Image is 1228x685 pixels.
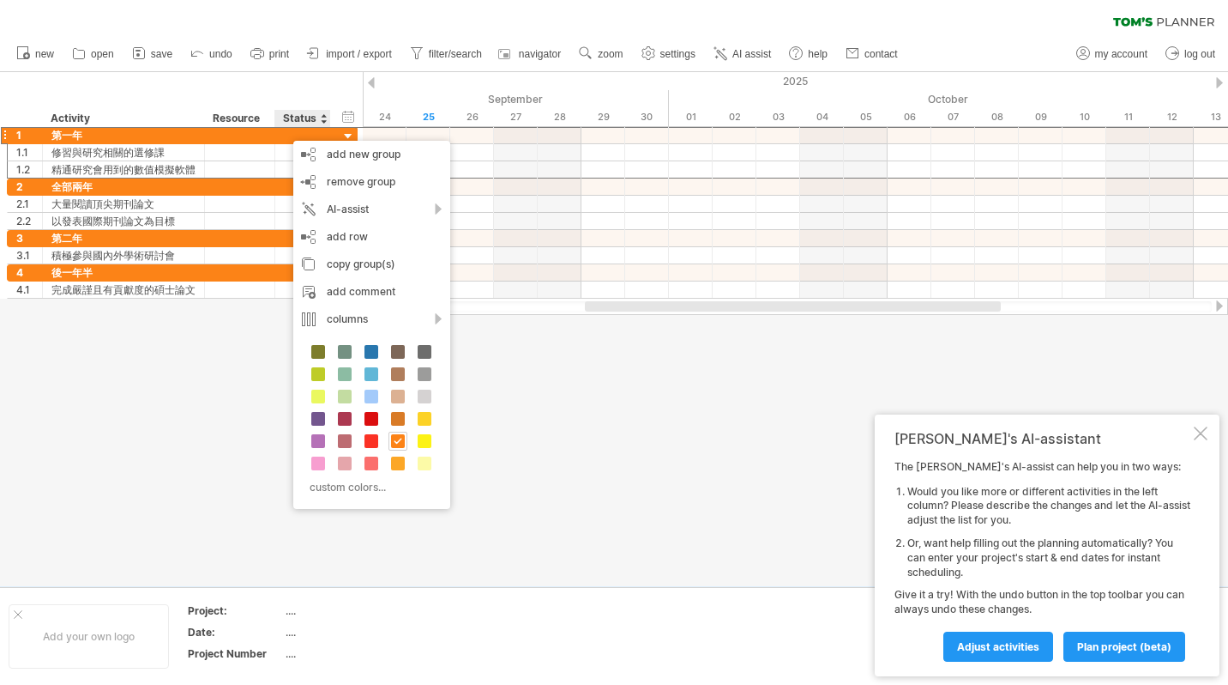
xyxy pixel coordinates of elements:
div: Thursday, 25 September 2025 [406,108,450,126]
span: zoom [598,48,623,60]
div: 4.1 [16,282,42,298]
span: remove group [327,175,395,188]
span: new [35,48,54,60]
div: [PERSON_NAME]'s AI-assistant [894,430,1190,447]
a: new [12,43,59,65]
div: Monday, 6 October 2025 [888,108,931,126]
a: navigator [496,43,566,65]
div: Sunday, 12 October 2025 [1150,108,1194,126]
a: print [246,43,294,65]
div: The [PERSON_NAME]'s AI-assist can help you in two ways: Give it a try! With the undo button in th... [894,460,1190,661]
div: .... [286,603,430,618]
span: help [808,48,828,60]
div: Project Number [188,646,282,661]
span: navigator [519,48,561,60]
span: log out [1184,48,1215,60]
a: filter/search [406,43,487,65]
span: settings [660,48,695,60]
div: 後一年半 [51,264,196,281]
div: Activity [51,110,195,127]
span: print [269,48,289,60]
div: add comment [293,278,450,306]
a: zoom [575,43,628,65]
div: 1.2 [16,161,42,178]
div: Friday, 10 October 2025 [1062,108,1106,126]
div: Add your own logo [9,604,169,669]
div: Friday, 26 September 2025 [450,108,494,126]
div: 2 [16,179,42,195]
div: Friday, 3 October 2025 [756,108,800,126]
span: open [91,48,114,60]
div: copy group(s) [293,251,450,278]
span: Adjust activities [957,640,1039,653]
div: 修習與研究相關的選修課 [51,144,196,161]
a: AI assist [709,43,776,65]
a: plan project (beta) [1063,632,1185,662]
div: Sunday, 5 October 2025 [844,108,888,126]
div: custom colors... [302,476,436,499]
div: 1 [16,127,42,143]
div: Wednesday, 8 October 2025 [975,108,1019,126]
a: undo [186,43,238,65]
div: 2.2 [16,213,42,229]
span: import / export [326,48,392,60]
div: 全部兩年 [51,179,196,195]
div: 以發表國際期刊論文為目標 [51,213,196,229]
div: Thursday, 9 October 2025 [1019,108,1062,126]
span: undo [209,48,232,60]
div: 精通研究會用到的數值模擬軟體 [51,161,196,178]
div: 積極參與國內外學術研討會 [51,247,196,264]
div: .... [286,646,430,661]
div: 第一年 [51,127,196,143]
div: 大量閱讀頂尖期刊論文 [51,196,196,212]
div: 4 [16,264,42,281]
div: Wednesday, 1 October 2025 [669,108,713,126]
a: open [68,43,119,65]
span: my account [1095,48,1147,60]
div: 完成嚴謹且有貢獻度的碩士論文 [51,282,196,298]
span: plan project (beta) [1077,640,1171,653]
span: save [151,48,172,60]
div: add new group [293,141,450,168]
a: my account [1072,43,1153,65]
div: AI-assist [293,196,450,223]
div: Saturday, 4 October 2025 [800,108,844,126]
div: add row [293,223,450,251]
div: columns [293,306,450,333]
div: 2.1 [16,196,42,212]
div: .... [286,625,430,640]
div: 1.1 [16,144,42,161]
div: 3 [16,230,42,246]
div: 3.1 [16,247,42,264]
a: import / export [303,43,397,65]
div: Resource [213,110,265,127]
a: save [128,43,178,65]
a: help [785,43,833,65]
div: Saturday, 11 October 2025 [1106,108,1150,126]
div: Tuesday, 30 September 2025 [625,108,669,126]
a: settings [637,43,701,65]
div: Date: [188,625,282,640]
span: AI assist [732,48,771,60]
li: Or, want help filling out the planning automatically? You can enter your project's start & end da... [907,536,1190,579]
a: Adjust activities [943,632,1053,662]
div: Saturday, 27 September 2025 [494,108,538,126]
li: Would you like more or different activities in the left column? Please describe the changes and l... [907,485,1190,528]
div: 第二年 [51,230,196,246]
div: Wednesday, 24 September 2025 [363,108,406,126]
div: Thursday, 2 October 2025 [713,108,756,126]
a: contact [841,43,903,65]
a: log out [1161,43,1220,65]
div: Status [283,110,321,127]
span: filter/search [429,48,482,60]
div: Sunday, 28 September 2025 [538,108,581,126]
div: Monday, 29 September 2025 [581,108,625,126]
div: Tuesday, 7 October 2025 [931,108,975,126]
div: Project: [188,603,282,618]
span: contact [864,48,898,60]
